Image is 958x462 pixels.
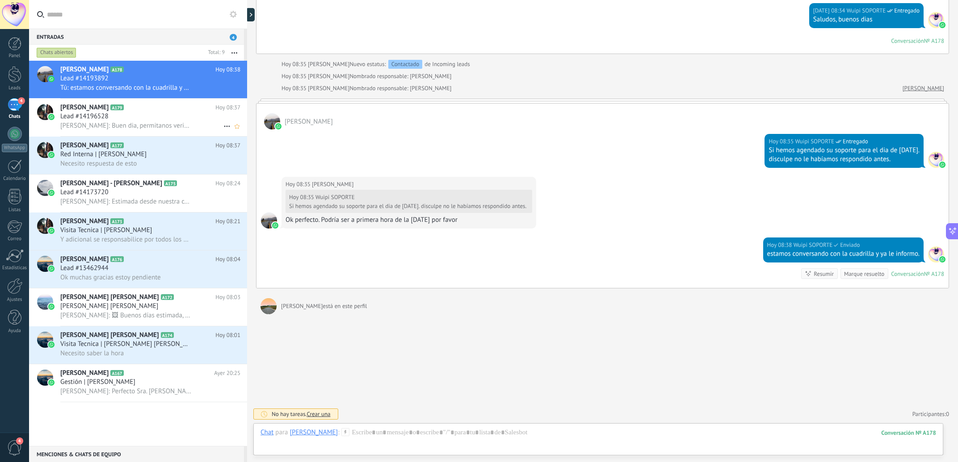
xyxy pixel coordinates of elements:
[214,369,240,378] span: Ayer 20:25
[29,175,247,212] a: avataricon[PERSON_NAME] - [PERSON_NAME]A175Hoy 08:24Lead #14173720[PERSON_NAME]: Estimada desde n...
[110,218,123,224] span: A173
[110,256,123,262] span: A176
[349,60,386,69] span: Nuevo estatus:
[282,84,452,93] div: Nombrado responsable: [PERSON_NAME]
[939,256,945,262] img: waba.svg
[215,217,240,226] span: Hoy 08:21
[946,410,949,418] span: 0
[48,379,55,386] img: icon
[29,137,247,174] a: avataricon[PERSON_NAME]A177Hoy 08:37Red Interna | [PERSON_NAME]Necesito respuesta de esto
[275,428,288,437] span: para
[29,364,247,402] a: avataricon[PERSON_NAME]A167Ayer 20:25Gestión | [PERSON_NAME][PERSON_NAME]: Perfecto Sra. [PERSON_...
[312,180,353,189] span: Franklin Hernandez
[60,264,109,273] span: Lead #13462944
[161,332,174,338] span: A174
[2,176,28,182] div: Calendario
[349,60,470,69] div: de Incoming leads
[2,114,28,120] div: Chats
[939,22,945,28] img: waba.svg
[205,48,225,57] div: Total: 9
[60,150,147,159] span: Red Interna | [PERSON_NAME]
[60,179,162,188] span: [PERSON_NAME] - [PERSON_NAME]
[48,152,55,158] img: icon
[795,137,834,146] span: Wuipi SOPORTE (Soporte L2)
[29,326,247,364] a: avataricon[PERSON_NAME] [PERSON_NAME]A174Hoy 08:01Visita Tecnica | [PERSON_NAME] [PERSON_NAME]Nec...
[60,159,137,168] span: Necesito respuesta de esto
[48,304,55,310] img: icon
[2,207,28,213] div: Listas
[215,293,240,302] span: Hoy 08:03
[912,410,949,418] a: Participantes:0
[794,241,833,250] span: Wuipi SOPORTE (Soporte L2)
[2,85,28,91] div: Leads
[60,331,159,340] span: [PERSON_NAME] [PERSON_NAME]
[282,72,308,81] div: Hoy 08:35
[924,270,944,278] div: № A178
[215,65,240,74] span: Hoy 08:38
[29,61,247,98] a: avataricon[PERSON_NAME]A178Hoy 08:38Lead #14193892Tú: estamos conversando con la cuadrilla y ya l...
[215,141,240,150] span: Hoy 08:37
[769,146,920,155] div: Si hemos agendado su soporte para el dia de [DATE].
[2,144,27,152] div: WhatsApp
[29,288,247,326] a: avataricon[PERSON_NAME] [PERSON_NAME]A172Hoy 08:03[PERSON_NAME] [PERSON_NAME][PERSON_NAME]: 🖼 Bue...
[903,84,944,93] a: [PERSON_NAME]
[924,37,944,45] div: № A178
[29,29,244,45] div: Entradas
[60,235,191,244] span: Y adicional se responsabilice por todos los dias sin servicio
[813,6,847,15] div: [DATE] 08:34
[60,121,191,130] span: [PERSON_NAME]: Buen dia, permitanos verificar el servicio
[60,349,124,358] span: Necesito saber la hora
[323,302,367,311] div: está en este perfil
[894,6,920,15] span: Entregado
[60,255,109,264] span: [PERSON_NAME]
[308,72,349,80] span: Antonio Guarique
[110,142,123,148] span: A177
[275,123,282,129] img: waba.svg
[60,112,109,121] span: Lead #14196528
[29,212,247,250] a: avataricon[PERSON_NAME]A173Hoy 08:21Visita Tecnica | [PERSON_NAME]Y adicional se responsabilice p...
[60,83,191,92] span: Tú: estamos conversando con la cuadrilla y ya le informo.
[769,155,920,164] div: disculpe no le habíamos respondido antes.
[282,72,452,81] div: Nombrado responsable: [PERSON_NAME]
[2,265,28,271] div: Estadísticas
[60,387,191,395] span: [PERSON_NAME]: Perfecto Sra. [PERSON_NAME]
[110,67,123,72] span: A178
[110,104,123,110] span: A179
[215,331,240,340] span: Hoy 08:01
[891,37,924,45] div: Conversación
[928,12,944,28] span: Wuipi SOPORTE
[60,217,109,226] span: [PERSON_NAME]
[230,34,237,41] span: 4
[843,137,868,146] span: Entregado
[60,74,109,83] span: Lead #14193892
[60,226,152,235] span: Visita Tecnica | [PERSON_NAME]
[60,311,191,320] span: [PERSON_NAME]: 🖼 Buenos días estimada, su servicio en horas de la madrugada se mantuvo con trafic...
[60,369,109,378] span: [PERSON_NAME]
[844,270,884,278] div: Marque resuelto
[16,437,23,445] span: 4
[29,250,247,288] a: avataricon[PERSON_NAME]A176Hoy 08:04Lead #13462944Ok muchas gracias estoy pendiente
[37,47,76,58] div: Chats abiertos
[281,302,367,311] div: [PERSON_NAME]
[840,241,860,250] span: Enviado
[29,99,247,136] a: avataricon[PERSON_NAME]A179Hoy 08:37Lead #14196528[PERSON_NAME]: Buen dia, permitanos verificar e...
[48,341,55,348] img: icon
[282,60,308,69] div: Hoy 08:35
[48,76,55,82] img: icon
[286,180,312,189] div: Hoy 08:35
[161,294,174,300] span: A172
[847,6,886,15] span: Wuipi SOPORTE (Soporte L2)
[48,114,55,120] img: icon
[308,60,349,68] span: Antonio Guarique
[813,15,920,24] div: Saludos, buenos dias
[2,328,28,334] div: Ayuda
[60,340,191,349] span: Visita Tecnica | [PERSON_NAME] [PERSON_NAME]
[891,270,924,278] div: Conversación
[2,53,28,59] div: Panel
[285,117,333,126] span: Franklin Hernandez
[282,84,308,93] div: Hoy 08:35
[2,236,28,242] div: Correo
[164,180,177,186] span: A175
[272,410,331,418] div: No hay tareas.
[290,428,338,436] div: Franklin Hernandez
